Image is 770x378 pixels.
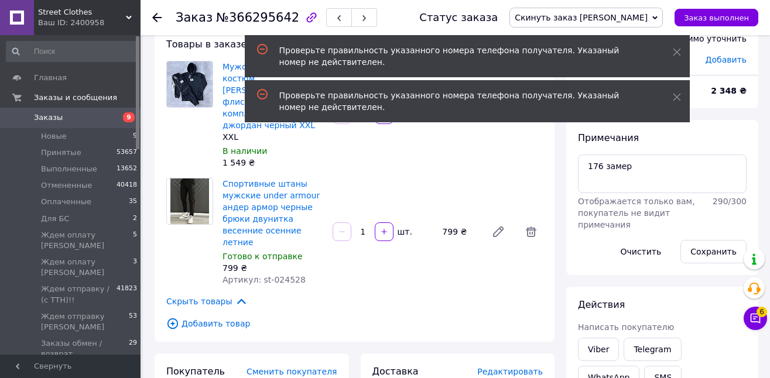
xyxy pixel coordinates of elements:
div: XXL [223,131,323,143]
span: 290 / 300 [713,197,747,206]
a: Telegram [624,338,681,361]
span: 53657 [117,147,137,158]
div: Ваш ID: 2400958 [38,18,141,28]
span: Заказ выполнен [684,13,749,22]
span: 9 [133,131,137,142]
span: 3 [133,257,137,278]
b: 2 348 ₴ [711,86,747,95]
span: 40418 [117,180,137,191]
span: 35 [129,197,137,207]
span: 53 [129,311,137,332]
span: Добавить [706,55,747,64]
div: 799 ₴ [223,262,323,274]
span: Ждем оплату [PERSON_NAME] [41,257,133,278]
span: №366295642 [216,11,299,25]
button: Сохранить [680,240,747,263]
span: Добавить товар [166,317,543,330]
span: Отображается только вам, покупатель не видит примечания [578,197,695,229]
button: Очистить [611,240,672,263]
span: Примечания [578,132,639,143]
div: Статус заказа [419,12,498,23]
div: Необходимо уточнить [644,26,754,51]
span: Готово к отправке [223,252,303,261]
span: Ждем оплату [PERSON_NAME] [41,230,133,251]
span: Сменить покупателя [247,367,337,376]
span: 2 [133,214,137,224]
span: 41823 [117,284,137,305]
span: Действия [578,299,625,310]
span: Редактировать [477,367,543,376]
span: Заказы и сообщения [34,92,117,103]
span: 13652 [117,164,137,174]
span: 6 [757,307,767,317]
span: Главная [34,73,67,83]
span: Артикул: st-024528 [223,275,306,284]
span: Отмененные [41,180,92,191]
div: 1 549 ₴ [223,157,323,169]
span: Удалить [519,220,543,243]
div: Проверьте правильность указанного номера телефона получателя. Указаный номер не действителен. [279,44,644,68]
div: Проверьте правильность указанного номера телефона получателя. Указаный номер не действителен. [279,90,644,113]
span: Заказ [176,11,213,25]
button: Заказ выполнен [675,9,758,26]
span: Заказы обмен / возврат [41,338,129,359]
span: Принятые [41,147,81,158]
span: Street Clothes [38,7,126,18]
span: 9 [123,112,135,122]
input: Поиск [6,41,138,62]
span: Товары в заказе (2) [166,39,263,50]
button: Чат с покупателем6 [744,307,767,330]
span: Покупатель [166,366,225,377]
span: Написать покупателю [578,322,674,332]
textarea: 176 замер [578,154,747,193]
span: Ждем отправку [PERSON_NAME] [41,311,129,332]
a: Viber [578,338,619,361]
a: Редактировать [487,220,510,243]
span: Скрыть товары [166,295,248,308]
span: Ждем отправку / (с ТТН)!! [41,284,117,305]
a: Спортивные штаны мужские under armour андер армор черные брюки двунитка весенние осенние летние [223,179,320,247]
span: Оплаченные [41,197,91,207]
img: Мужской спортивный костюм Jordan на флисе зимний комплект худи штаны джордан черный XXL [167,61,213,107]
div: Вернуться назад [152,12,162,23]
div: шт. [395,226,413,238]
span: Новые [41,131,67,142]
span: Для БС [41,214,69,224]
span: Выполненные [41,164,97,174]
div: 799 ₴ [437,224,482,240]
span: Скинуть заказ [PERSON_NAME] [515,13,648,22]
span: Заказы [34,112,63,123]
span: В наличии [223,146,267,156]
span: 29 [129,338,137,359]
span: Доставка [372,366,419,377]
a: Мужской спортивный костюм [PERSON_NAME] на флисе зимний комплект худи штаны джордан черный XXL [223,62,319,130]
span: 5 [133,230,137,251]
img: Спортивные штаны мужские under armour андер армор черные брюки двунитка весенние осенние летние [170,178,210,224]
